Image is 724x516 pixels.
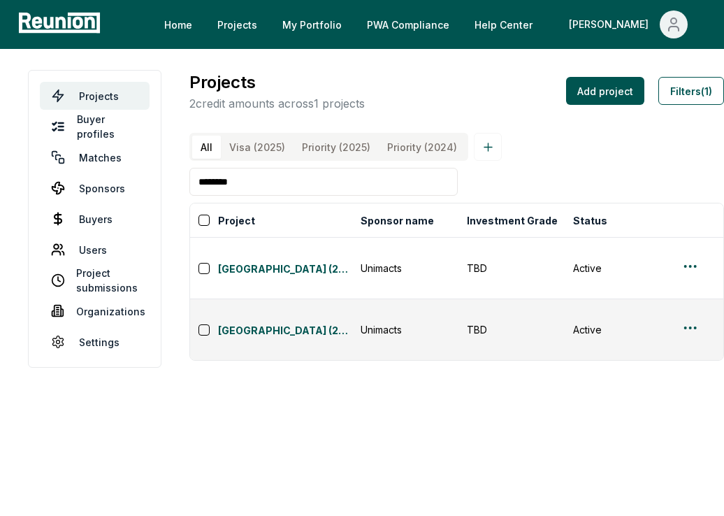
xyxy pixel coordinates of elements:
button: Sponsor name [358,206,437,234]
div: Unimacts [361,322,450,337]
button: Project [215,206,258,234]
a: Project submissions [40,266,150,294]
button: Status [570,206,610,234]
div: [PERSON_NAME] [569,10,654,38]
button: Add project [566,77,644,105]
button: Investment Grade [464,206,560,234]
a: Sponsors [40,174,150,202]
div: TBD [467,261,556,275]
div: Active [573,261,674,275]
a: [GEOGRAPHIC_DATA] (2025) [218,261,352,278]
a: Organizations [40,297,150,325]
button: [GEOGRAPHIC_DATA] (2026) [218,320,352,340]
button: Priority (2025) [294,136,379,159]
a: Buyer profiles [40,113,150,141]
a: [GEOGRAPHIC_DATA] (2026) [218,323,352,340]
a: Settings [40,328,150,356]
button: Filters(1) [658,77,724,105]
a: Matches [40,143,150,171]
div: Unimacts [361,261,450,275]
a: PWA Compliance [356,10,461,38]
button: [GEOGRAPHIC_DATA] (2025) [218,259,352,278]
button: Visa (2025) [221,136,294,159]
nav: Main [153,10,710,38]
a: Projects [40,82,150,110]
a: My Portfolio [271,10,353,38]
a: Users [40,236,150,264]
div: Active [573,322,674,337]
button: All [192,136,221,159]
a: Projects [206,10,268,38]
a: Help Center [463,10,544,38]
a: Home [153,10,203,38]
a: Buyers [40,205,150,233]
div: TBD [467,322,556,337]
h3: Projects [189,70,365,95]
button: Priority (2024) [379,136,465,159]
button: [PERSON_NAME] [558,10,699,38]
p: 2 credit amounts across 1 projects [189,95,365,112]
